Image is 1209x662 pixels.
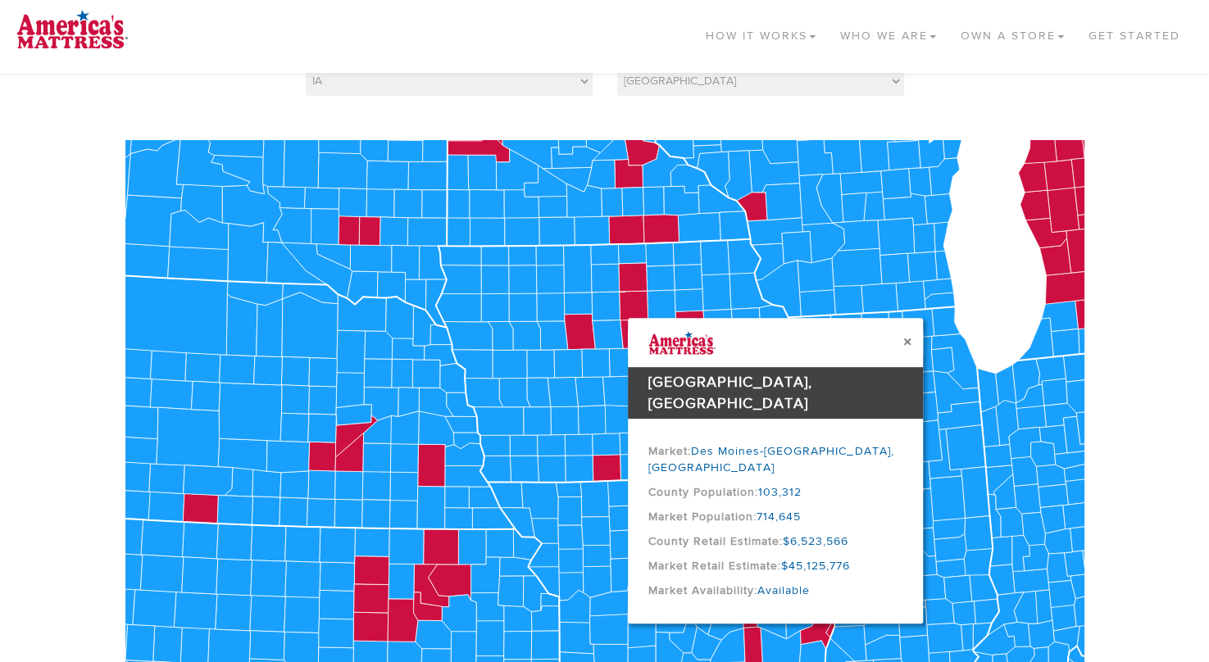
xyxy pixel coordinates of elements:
[781,559,789,574] span: $
[648,510,757,524] b: Market Population:
[648,583,757,598] b: Market Availability:
[648,444,691,459] b: Market:
[628,330,716,355] img: logo
[648,373,812,413] span: [GEOGRAPHIC_DATA], [GEOGRAPHIC_DATA]
[693,8,828,57] a: How It Works
[757,510,801,524] span: 714,645
[16,8,128,49] img: logo
[789,559,850,574] span: 45,125,776
[648,534,783,549] b: County Retail Estimate:
[757,583,810,598] span: Available
[648,444,893,475] span: Des Moines-[GEOGRAPHIC_DATA], [GEOGRAPHIC_DATA]
[902,333,911,351] button: ×
[828,8,948,57] a: Who We Are
[1076,8,1193,57] a: Get Started
[648,559,781,574] b: Market Retail Estimate:
[783,534,790,549] span: $
[758,485,802,500] span: 103,312
[790,534,848,549] span: 6,523,566
[948,8,1076,57] a: Own a Store
[648,485,758,500] b: County Population:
